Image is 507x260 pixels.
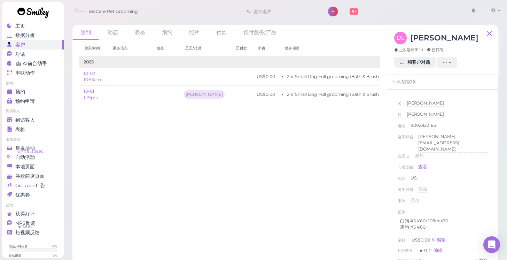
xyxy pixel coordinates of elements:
[410,32,478,44] h3: [PERSON_NAME]
[2,40,64,49] a: 客户
[287,91,400,98] li: 2hr Small Dog Full grooming (Bath & Brush + Haircut)
[279,40,405,56] th: 服务项目
[2,171,64,181] a: 谷歌商店页面
[2,125,64,134] a: 表格
[15,23,25,29] span: 主页
[9,244,28,248] div: 电话分钟用量
[17,149,43,154] span: 短信币量: $129.90
[398,122,405,133] span: 电话
[394,57,436,68] a: 和客户对话
[251,6,319,17] input: 查询客户
[400,218,485,224] p: 白狗 #5 ¥60+10flea=70
[411,198,420,203] span: 添加
[15,70,35,76] span: 串联动作
[107,40,152,56] th: 更多信息
[398,197,405,208] span: 来源
[15,61,47,67] span: 🤖 AI前台助手
[398,208,405,215] div: 记录
[252,86,279,103] td: US$0.00
[2,190,64,200] a: 优惠卷
[411,175,417,182] div: US
[412,237,431,243] span: US$0.00
[431,237,446,243] a: 编辑
[428,248,443,253] a: 编辑
[15,220,35,226] span: NPS反馈
[15,173,45,179] span: 谷歌商店页面
[2,162,64,171] a: 本地页面
[394,32,407,44] span: DS
[15,89,25,95] span: 预约
[2,31,64,40] a: 数据分析
[15,51,25,57] span: 对话
[398,133,413,153] span: 电子邮箱
[287,74,400,80] li: 2hr Small Dog Full grooming (Bath & Brush + Haircut)
[2,68,64,78] a: 串联动作
[400,224,485,230] p: 黑狗 #5 ¥60
[398,175,405,186] span: 地址
[394,47,423,53] span: 上次活跃于 1d
[2,59,64,68] a: 🤖 AI前台助手
[387,75,420,90] a: 添加宠物
[79,40,107,56] th: 签到时间
[398,186,413,197] span: 出生日期
[15,127,25,132] span: 表格
[15,145,35,151] span: 群发活动
[100,25,126,40] a: 动态
[252,40,279,56] th: 小费
[15,183,45,189] span: Groupon广告
[2,87,64,97] a: 预约
[407,100,444,106] span: [PERSON_NAME]
[84,71,101,82] a: 10-02 10:53am
[15,164,35,170] span: 本地页面
[398,248,414,253] span: 积分数量
[180,40,231,56] th: 员工/技师
[15,192,30,198] span: 优惠卷
[88,2,138,21] span: BB Care Pet Grooming
[415,153,424,158] span: 添加
[84,89,98,100] a: 10-01 1:19pm
[252,68,279,86] td: US$0.00
[235,25,284,40] a: 预付服务/产品
[127,25,153,40] a: 表格
[418,164,427,170] a: 查看
[2,97,64,106] a: 预约申请
[17,224,32,230] span: NPS® 64
[2,81,64,86] li: 预约
[52,244,57,248] div: 0 %
[152,40,180,56] th: 签出
[2,181,64,190] a: Groupon广告
[15,117,35,123] span: 到访客人
[483,236,500,253] div: Open Intercom Messenger
[154,25,180,40] a: 预约
[2,137,64,142] li: 市场营销
[84,59,94,64] b: 2025
[2,153,64,162] a: 自动活动
[15,154,35,160] span: 自动活动
[9,253,21,258] div: 短信用量
[2,209,64,219] a: 获得好评
[2,203,64,208] li: 反馈
[15,230,40,236] span: 短视频反馈
[398,238,406,243] span: 余额
[411,122,436,129] div: 9092822183
[181,25,208,40] a: 照片
[398,100,401,111] span: 名
[407,111,444,118] div: [PERSON_NAME]
[53,253,57,258] div: 2 %
[15,98,35,104] span: 预约申请
[15,42,25,48] span: 客户
[427,47,443,53] span: 已订阅
[2,109,64,114] li: 到访客人
[418,133,488,153] div: [PERSON_NAME][EMAIL_ADDRESS][DOMAIN_NAME]
[2,49,64,59] a: 对话
[15,32,35,38] span: 数据分析
[2,219,64,228] a: NPS反馈 NPS® 64
[2,143,64,153] a: 群发活动 短信币量: $129.90
[2,21,64,31] a: 主页
[398,111,401,122] span: 姓
[419,248,428,253] span: ★ 0
[231,40,252,56] th: 已付款
[398,153,409,164] span: 会员ID
[2,115,64,125] a: 到访客人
